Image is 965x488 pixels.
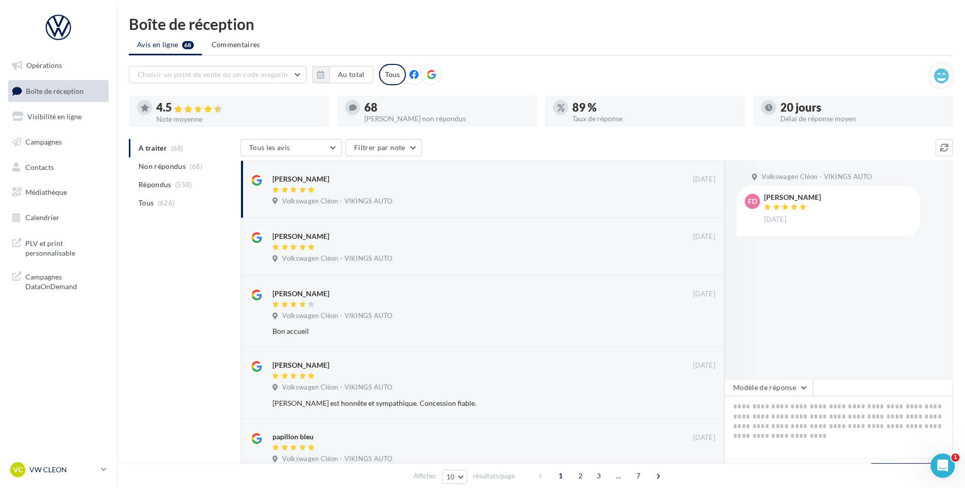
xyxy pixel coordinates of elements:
span: Commentaires [212,40,260,49]
a: Contacts [6,157,111,178]
div: Boîte de réception [129,16,953,31]
span: Répondus [139,180,171,190]
div: 68 [364,102,529,113]
span: 2 [572,468,589,484]
button: Au total [329,66,373,83]
span: (558) [175,181,192,189]
span: Tous [139,198,154,208]
span: ... [610,468,627,484]
span: Choisir un point de vente ou un code magasin [137,70,288,79]
span: Non répondus [139,161,186,171]
span: Visibilité en ligne [27,112,82,121]
div: Tous [379,64,406,85]
span: Tous les avis [249,143,290,152]
a: Visibilité en ligne [6,106,111,127]
span: Opérations [26,61,62,69]
div: Bon accueil [272,326,649,336]
span: (68) [190,162,202,170]
a: Campagnes DataOnDemand [6,266,111,296]
span: Médiathèque [25,188,67,196]
a: PLV et print personnalisable [6,232,111,262]
span: Contacts [25,162,54,171]
span: Boîte de réception [26,86,84,95]
div: 4.5 [156,102,321,114]
a: VC VW CLEON [8,460,109,479]
a: Opérations [6,55,111,76]
button: 10 [442,470,468,484]
span: Volkswagen Cléon - VIKINGS AUTO [762,172,872,182]
a: Médiathèque [6,182,111,203]
div: 20 jours [780,102,945,113]
div: Taux de réponse [572,115,737,122]
span: Campagnes DataOnDemand [25,270,105,292]
span: [DATE] [693,290,715,299]
a: Calendrier [6,207,111,228]
span: [DATE] [693,433,715,442]
span: [DATE] [693,361,715,370]
span: Fd [748,196,757,206]
span: Volkswagen Cléon - VIKINGS AUTO [282,197,392,206]
span: (626) [158,199,175,207]
a: Campagnes [6,131,111,153]
span: Volkswagen Cléon - VIKINGS AUTO [282,383,392,392]
p: VW CLEON [29,465,97,475]
span: Volkswagen Cléon - VIKINGS AUTO [282,311,392,321]
a: Boîte de réception [6,80,111,102]
iframe: Intercom live chat [930,454,955,478]
div: [PERSON_NAME] [272,231,329,241]
span: [DATE] [693,232,715,241]
div: [PERSON_NAME] non répondus [364,115,529,122]
span: Volkswagen Cléon - VIKINGS AUTO [282,455,392,464]
div: [PERSON_NAME] [764,194,821,201]
button: Tous les avis [240,139,342,156]
span: VC [13,465,23,475]
button: Filtrer par note [346,139,422,156]
div: papillon bleu [272,432,314,442]
span: résultats/page [473,471,515,481]
span: Calendrier [25,213,59,222]
span: 7 [630,468,646,484]
div: Délai de réponse moyen [780,115,945,122]
div: [PERSON_NAME] est honnête et sympathique. Concession fiable. [272,398,649,408]
div: [PERSON_NAME] [272,174,329,184]
div: [PERSON_NAME] [272,360,329,370]
button: Au total [312,66,373,83]
span: 10 [446,473,455,481]
div: 89 % [572,102,737,113]
span: 1 [951,454,959,462]
span: Volkswagen Cléon - VIKINGS AUTO [282,254,392,263]
div: [PERSON_NAME] [272,289,329,299]
div: Note moyenne [156,116,321,123]
span: PLV et print personnalisable [25,236,105,258]
span: 3 [591,468,607,484]
span: [DATE] [693,175,715,184]
button: Modèle de réponse [725,379,813,396]
button: Choisir un point de vente ou un code magasin [129,66,306,83]
span: [DATE] [764,215,786,224]
span: Campagnes [25,137,62,146]
span: 1 [553,468,569,484]
span: Afficher [413,471,436,481]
